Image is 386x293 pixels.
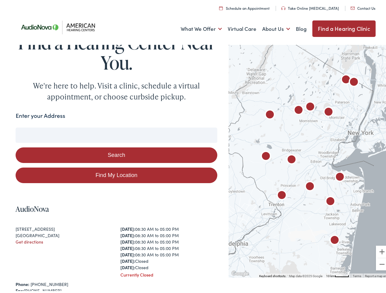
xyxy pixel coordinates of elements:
div: AudioNova [339,71,353,86]
a: [PHONE_NUMBER] [31,279,68,285]
button: Map Scale: 10 km per 43 pixels [324,272,351,276]
a: AudioNova [16,202,49,212]
div: We're here to help. Visit a clinic, schedule a virtual appointment, or choose curbside pickup. [19,78,214,100]
a: Schedule an Appointment [219,4,270,9]
span: Map data ©2025 Google [289,273,322,276]
div: AudioNova [333,168,347,183]
img: utility icon [281,5,285,8]
div: AudioNova [347,74,361,88]
img: utility icon [351,5,355,8]
a: What We Offer [181,16,222,38]
a: Blog [296,16,307,38]
div: [GEOGRAPHIC_DATA] [16,230,112,237]
button: Search [16,146,217,161]
a: Find a Hearing Clinic [312,19,376,35]
a: About Us [262,16,290,38]
a: Terms (opens in new tab) [353,273,361,276]
a: Find My Location [16,166,217,181]
div: [PHONE_NUMBER] [16,286,217,292]
a: Open this area in Google Maps (opens a new window) [230,268,250,276]
a: Contact Us [351,4,375,9]
div: AudioNova [303,98,318,113]
div: AudioNova [259,148,273,162]
input: Enter your address or zip code [16,126,217,141]
div: American Hearing Centers by AudioNova [321,103,336,118]
strong: [DATE]: [120,230,135,237]
div: AudioNova [274,187,289,201]
a: Virtual Care [228,16,256,38]
strong: [DATE]: [120,262,135,269]
img: Google [230,268,250,276]
strong: [DATE]: [120,224,135,230]
div: [STREET_ADDRESS] [16,224,112,230]
h1: Find a Hearing Center Near You. [16,31,217,71]
strong: [DATE]: [120,237,135,243]
div: AudioNova [323,193,338,208]
div: AudioNova [284,151,299,166]
strong: Phone: [16,279,29,285]
strong: [DATE]: [120,250,135,256]
strong: Fax: [16,286,24,292]
div: AudioNova [303,178,317,193]
a: Get directions [16,237,43,243]
strong: [DATE]: [120,243,135,249]
button: Keyboard shortcuts [259,272,285,277]
label: Enter your Address [16,110,65,118]
div: Currently Closed [120,270,217,276]
img: utility icon [219,4,223,8]
a: Take Online [MEDICAL_DATA] [281,4,339,9]
strong: [DATE]: [120,256,135,262]
div: AudioNova [263,106,277,121]
div: 08:30 AM to 05:00 PM 08:30 AM to 05:00 PM 08:30 AM to 05:00 PM 08:30 AM to 05:00 PM 08:30 AM to 0... [120,224,217,269]
div: AudioNova [327,232,342,246]
div: American Hearing Centers by AudioNova [291,102,306,116]
span: 10 km [326,273,335,276]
